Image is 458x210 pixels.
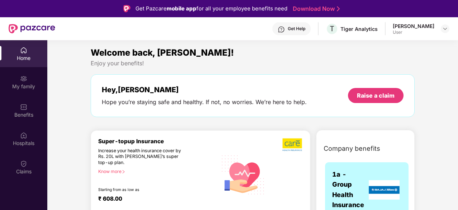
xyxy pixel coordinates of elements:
[337,5,340,13] img: Stroke
[324,144,380,154] span: Company benefits
[98,148,187,166] div: Increase your health insurance cover by Rs. 20L with [PERSON_NAME]’s super top-up plan.
[340,25,378,32] div: Tiger Analytics
[91,60,415,67] div: Enjoy your benefits!
[20,103,27,111] img: svg+xml;base64,PHN2ZyBpZD0iQmVuZWZpdHMiIHhtbG5zPSJodHRwOi8vd3d3LnczLm9yZy8yMDAwL3N2ZyIgd2lkdGg9Ij...
[330,24,334,33] span: T
[20,47,27,54] img: svg+xml;base64,PHN2ZyBpZD0iSG9tZSIgeG1sbnM9Imh0dHA6Ly93d3cudzMub3JnLzIwMDAvc3ZnIiB3aWR0aD0iMjAiIG...
[393,29,434,35] div: User
[123,5,130,12] img: Logo
[135,4,287,13] div: Get Pazcare for all your employee benefits need
[282,138,303,151] img: b5dec4f62d2307b9de63beb79f102df3.png
[9,24,55,33] img: New Pazcare Logo
[98,138,218,145] div: Super-topup Insurance
[278,26,285,33] img: svg+xml;base64,PHN2ZyBpZD0iSGVscC0zMngzMiIgeG1sbnM9Imh0dHA6Ly93d3cudzMub3JnLzIwMDAvc3ZnIiB3aWR0aD...
[121,170,125,174] span: right
[167,5,196,12] strong: mobile app
[98,187,187,192] div: Starting from as low as
[20,160,27,167] img: svg+xml;base64,PHN2ZyBpZD0iQ2xhaW0iIHhtbG5zPSJodHRwOi8vd3d3LnczLm9yZy8yMDAwL3N2ZyIgd2lkdGg9IjIwIi...
[293,5,338,13] a: Download Now
[369,180,400,200] img: insurerLogo
[393,23,434,29] div: [PERSON_NAME]
[218,148,269,200] img: svg+xml;base64,PHN2ZyB4bWxucz0iaHR0cDovL3d3dy53My5vcmcvMjAwMC9zdmciIHhtbG5zOnhsaW5rPSJodHRwOi8vd3...
[102,85,307,94] div: Hey, [PERSON_NAME]
[332,169,367,210] span: 1a - Group Health Insurance
[20,132,27,139] img: svg+xml;base64,PHN2ZyBpZD0iSG9zcGl0YWxzIiB4bWxucz0iaHR0cDovL3d3dy53My5vcmcvMjAwMC9zdmciIHdpZHRoPS...
[98,169,213,174] div: Know more
[288,26,305,32] div: Get Help
[357,92,395,99] div: Raise a claim
[20,75,27,82] img: svg+xml;base64,PHN2ZyB3aWR0aD0iMjAiIGhlaWdodD0iMjAiIHZpZXdCb3g9IjAgMCAyMCAyMCIgZmlsbD0ibm9uZSIgeG...
[91,47,234,58] span: Welcome back, [PERSON_NAME]!
[98,195,210,204] div: ₹ 608.00
[102,98,307,106] div: Hope you’re staying safe and healthy. If not, no worries. We’re here to help.
[442,26,448,32] img: svg+xml;base64,PHN2ZyBpZD0iRHJvcGRvd24tMzJ4MzIiIHhtbG5zPSJodHRwOi8vd3d3LnczLm9yZy8yMDAwL3N2ZyIgd2...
